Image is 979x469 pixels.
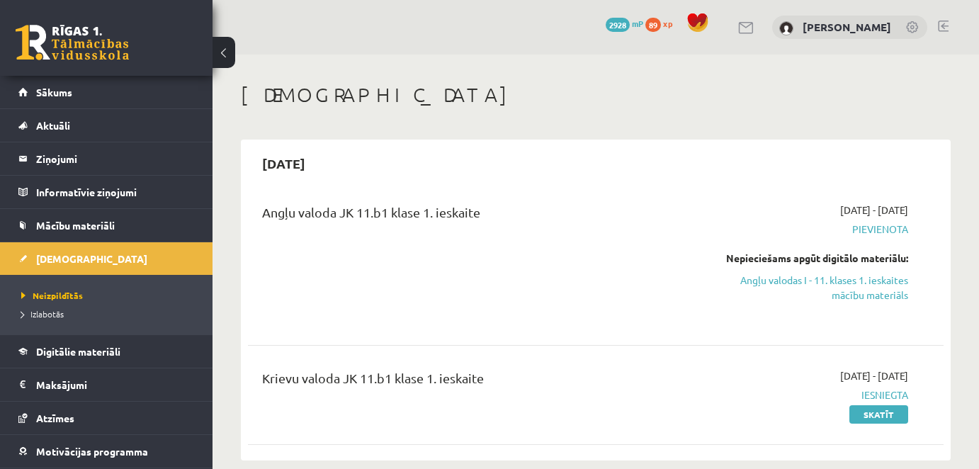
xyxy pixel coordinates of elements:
a: [DEMOGRAPHIC_DATA] [18,242,195,275]
span: Iesniegta [707,388,908,402]
span: [DATE] - [DATE] [840,368,908,383]
a: Rīgas 1. Tālmācības vidusskola [16,25,129,60]
div: Angļu valoda JK 11.b1 klase 1. ieskaite [262,203,686,229]
a: 89 xp [645,18,679,29]
legend: Maksājumi [36,368,195,401]
span: Sākums [36,86,72,98]
a: Motivācijas programma [18,435,195,468]
span: mP [632,18,643,29]
div: Nepieciešams apgūt digitālo materiālu: [707,251,908,266]
a: Sākums [18,76,195,108]
a: Angļu valodas I - 11. klases 1. ieskaites mācību materiāls [707,273,908,303]
span: 89 [645,18,661,32]
a: Izlabotās [21,307,198,320]
legend: Informatīvie ziņojumi [36,176,195,208]
span: Atzīmes [36,412,74,424]
a: Neizpildītās [21,289,198,302]
span: Digitālie materiāli [36,345,120,358]
a: Mācību materiāli [18,209,195,242]
span: [DATE] - [DATE] [840,203,908,217]
h2: [DATE] [248,147,319,180]
a: [PERSON_NAME] [803,20,891,34]
span: Aktuāli [36,119,70,132]
a: Skatīt [849,405,908,424]
a: 2928 mP [606,18,643,29]
span: 2928 [606,18,630,32]
a: Ziņojumi [18,142,195,175]
span: Izlabotās [21,308,64,320]
span: Neizpildītās [21,290,83,301]
a: Maksājumi [18,368,195,401]
span: xp [663,18,672,29]
a: Atzīmes [18,402,195,434]
span: [DEMOGRAPHIC_DATA] [36,252,147,265]
img: Elise Burdikova [779,21,793,35]
h1: [DEMOGRAPHIC_DATA] [241,83,951,107]
span: Mācību materiāli [36,219,115,232]
div: Krievu valoda JK 11.b1 klase 1. ieskaite [262,368,686,395]
span: Pievienota [707,222,908,237]
a: Informatīvie ziņojumi [18,176,195,208]
legend: Ziņojumi [36,142,195,175]
a: Aktuāli [18,109,195,142]
a: Digitālie materiāli [18,335,195,368]
span: Motivācijas programma [36,445,148,458]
